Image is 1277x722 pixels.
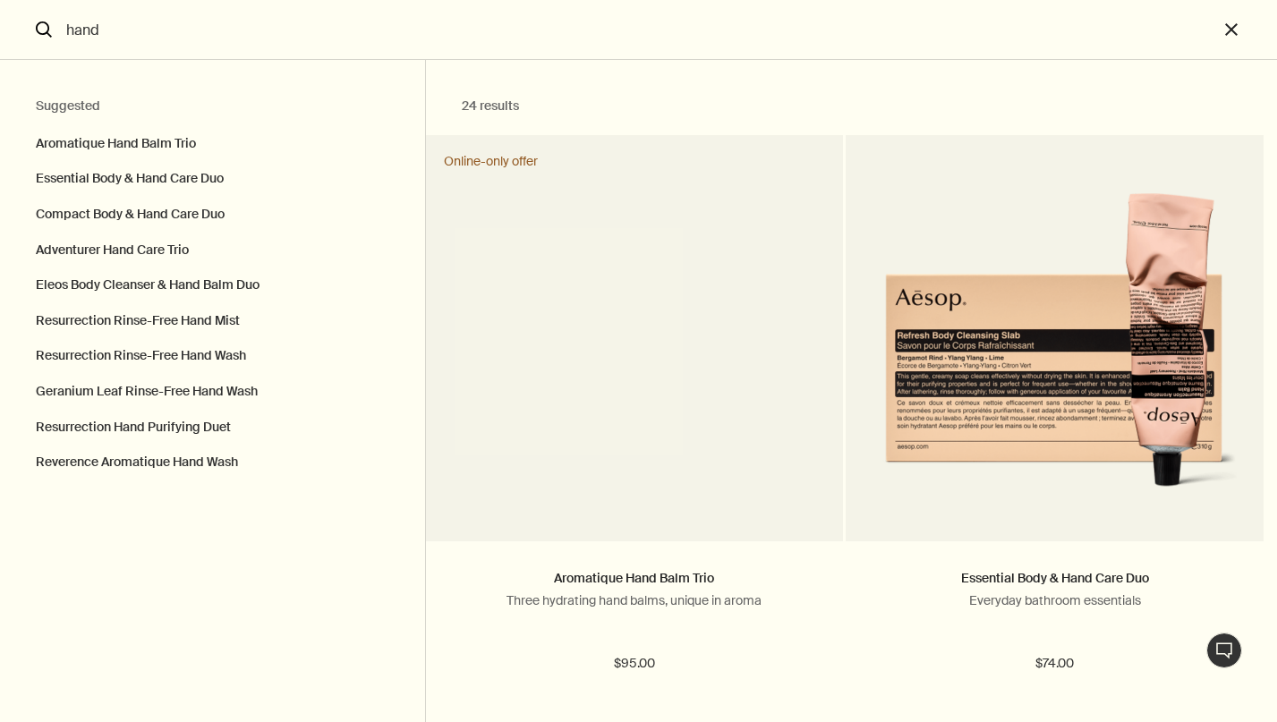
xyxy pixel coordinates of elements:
h2: Suggested [36,96,389,117]
p: Everyday bathroom essentials [873,592,1237,608]
a: Aromatique Hand Balm Trio [554,570,714,586]
a: Essential Body & Hand Care Duo [961,570,1149,586]
button: Live Assistance [1206,633,1242,668]
div: Online-only offer [444,153,538,169]
img: Refresh Body Cleansing Slab with Resurrection Aromatique Hand Balm [873,192,1237,514]
a: Refresh Body Cleansing Slab with Resurrection Aromatique Hand Balm [846,183,1264,541]
span: $95.00 [614,653,655,675]
h2: 24 results [462,96,1106,117]
p: Three hydrating hand balms, unique in aroma [453,592,817,608]
span: $74.00 [1035,653,1074,675]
